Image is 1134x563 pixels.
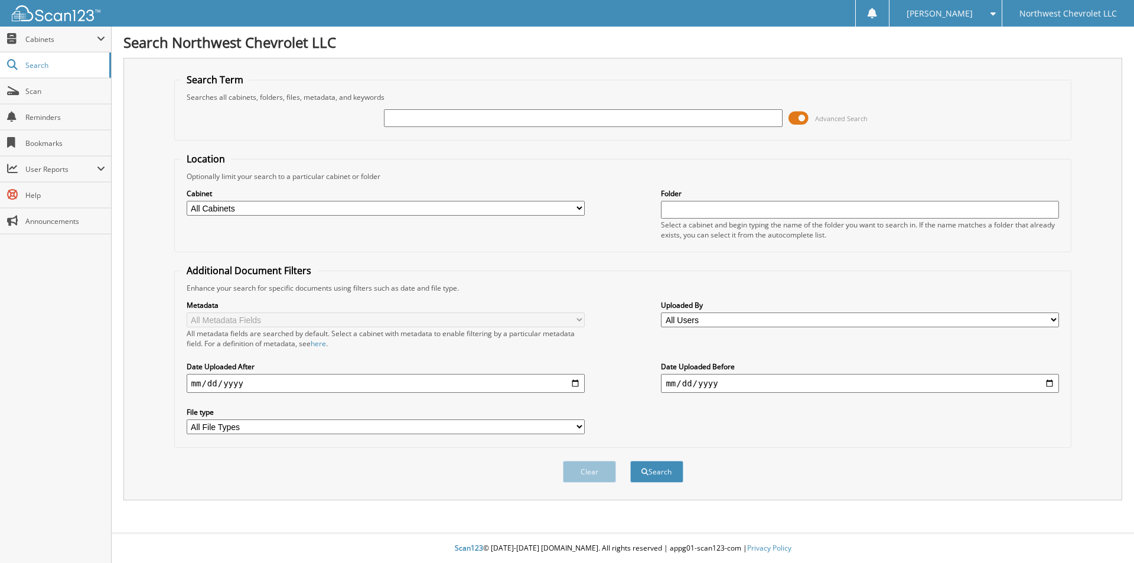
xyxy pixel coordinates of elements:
[25,216,105,226] span: Announcements
[661,362,1059,372] label: Date Uploaded Before
[661,188,1059,198] label: Folder
[181,171,1065,181] div: Optionally limit your search to a particular cabinet or folder
[25,138,105,148] span: Bookmarks
[187,300,585,310] label: Metadata
[187,328,585,349] div: All metadata fields are searched by default. Select a cabinet with metadata to enable filtering b...
[25,112,105,122] span: Reminders
[181,92,1065,102] div: Searches all cabinets, folders, files, metadata, and keywords
[187,362,585,372] label: Date Uploaded After
[181,283,1065,293] div: Enhance your search for specific documents using filters such as date and file type.
[311,339,326,349] a: here
[112,534,1134,563] div: © [DATE]-[DATE] [DOMAIN_NAME]. All rights reserved | appg01-scan123-com |
[630,461,683,483] button: Search
[907,10,973,17] span: [PERSON_NAME]
[187,407,585,417] label: File type
[187,374,585,393] input: start
[25,164,97,174] span: User Reports
[661,300,1059,310] label: Uploaded By
[25,34,97,44] span: Cabinets
[661,220,1059,240] div: Select a cabinet and begin typing the name of the folder you want to search in. If the name match...
[123,32,1122,52] h1: Search Northwest Chevrolet LLC
[455,543,483,553] span: Scan123
[25,60,103,70] span: Search
[181,152,231,165] legend: Location
[25,86,105,96] span: Scan
[25,190,105,200] span: Help
[747,543,791,553] a: Privacy Policy
[815,114,868,123] span: Advanced Search
[181,73,249,86] legend: Search Term
[181,264,317,277] legend: Additional Document Filters
[661,374,1059,393] input: end
[1019,10,1117,17] span: Northwest Chevrolet LLC
[187,188,585,198] label: Cabinet
[12,5,100,21] img: scan123-logo-white.svg
[563,461,616,483] button: Clear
